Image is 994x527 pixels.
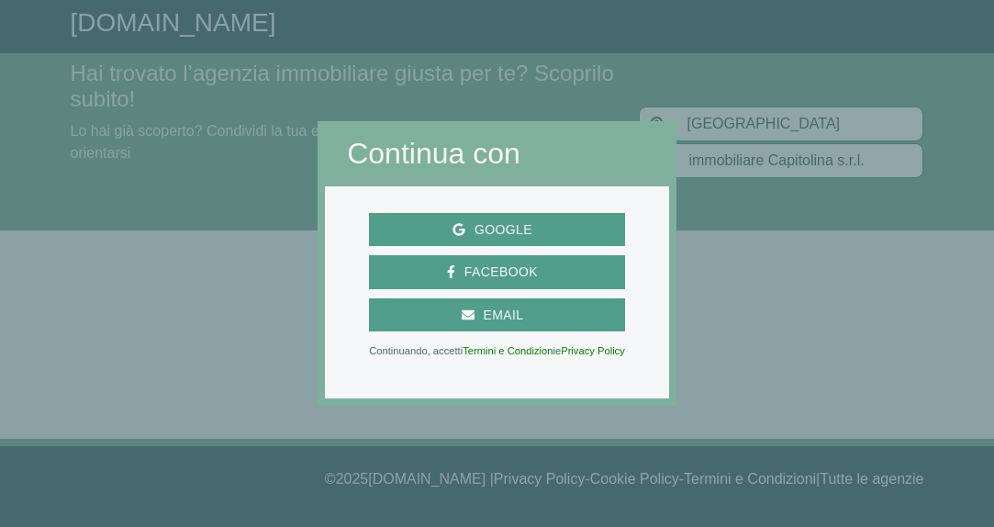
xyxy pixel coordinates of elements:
[561,345,625,356] a: Privacy Policy
[369,213,625,247] button: Google
[455,261,547,284] span: Facebook
[347,136,647,171] h2: Continua con
[369,255,625,289] button: Facebook
[369,346,625,355] p: Continuando, accetti e
[369,298,625,332] button: Email
[463,345,555,356] a: Termini e Condizioni
[465,219,542,241] span: Google
[475,304,533,327] span: Email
